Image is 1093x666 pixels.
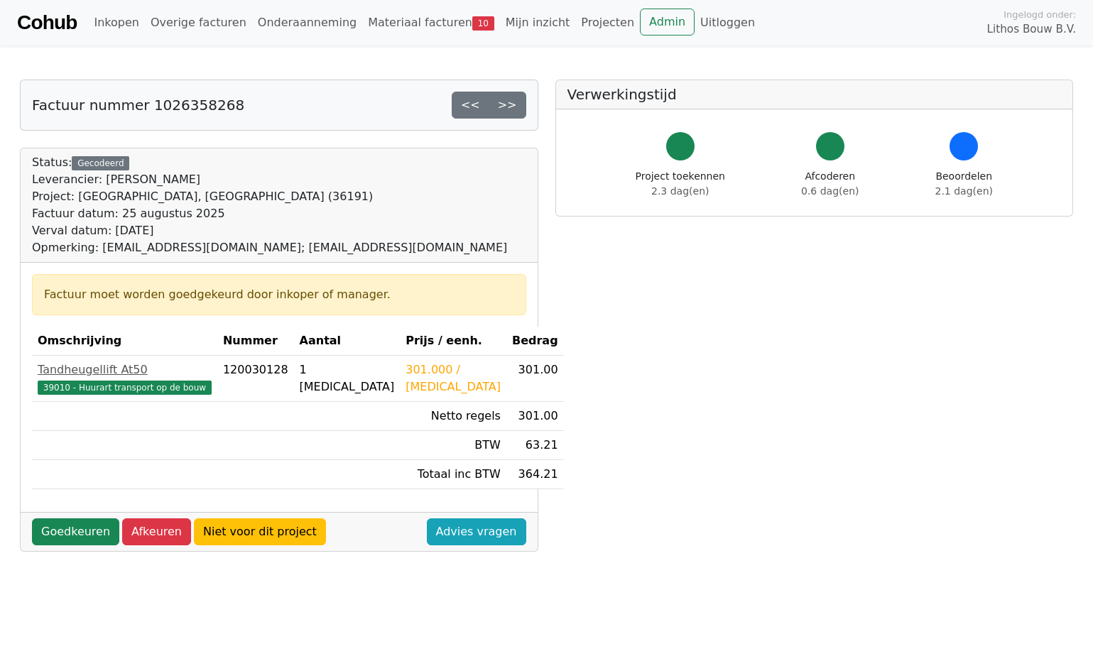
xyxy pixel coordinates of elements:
[506,327,564,356] th: Bedrag
[17,6,77,40] a: Cohub
[32,97,244,114] h5: Factuur nummer 1026358268
[122,518,191,545] a: Afkeuren
[32,239,507,256] div: Opmerking: [EMAIL_ADDRESS][DOMAIN_NAME]; [EMAIL_ADDRESS][DOMAIN_NAME]
[145,9,252,37] a: Overige facturen
[300,361,395,395] div: 1 [MEDICAL_DATA]
[935,169,993,199] div: Beoordelen
[801,169,859,199] div: Afcoderen
[294,327,401,356] th: Aantal
[38,381,212,395] span: 39010 - Huurart transport op de bouw
[72,156,129,170] div: Gecodeerd
[400,460,506,489] td: Totaal inc BTW
[506,356,564,402] td: 301.00
[575,9,640,37] a: Projecten
[38,361,212,378] div: Tandheugellift At50
[427,518,526,545] a: Advies vragen
[801,185,859,197] span: 0.6 dag(en)
[935,185,993,197] span: 2.1 dag(en)
[567,86,1062,103] h5: Verwerkingstijd
[489,92,526,119] a: >>
[217,327,294,356] th: Nummer
[44,286,514,303] div: Factuur moet worden goedgekeurd door inkoper of manager.
[194,518,326,545] a: Niet voor dit project
[636,169,725,199] div: Project toekennen
[32,188,507,205] div: Project: [GEOGRAPHIC_DATA], [GEOGRAPHIC_DATA] (36191)
[362,9,500,37] a: Materiaal facturen10
[472,16,494,31] span: 10
[88,9,144,37] a: Inkopen
[252,9,362,37] a: Onderaanneming
[400,402,506,431] td: Netto regels
[506,460,564,489] td: 364.21
[32,154,507,256] div: Status:
[32,171,507,188] div: Leverancier: [PERSON_NAME]
[987,21,1076,38] span: Lithos Bouw B.V.
[695,9,761,37] a: Uitloggen
[32,327,217,356] th: Omschrijving
[32,518,119,545] a: Goedkeuren
[400,327,506,356] th: Prijs / eenh.
[32,222,507,239] div: Verval datum: [DATE]
[38,361,212,395] a: Tandheugellift At5039010 - Huurart transport op de bouw
[506,402,564,431] td: 301.00
[506,431,564,460] td: 63.21
[500,9,576,37] a: Mijn inzicht
[452,92,489,119] a: <<
[217,356,294,402] td: 120030128
[32,205,507,222] div: Factuur datum: 25 augustus 2025
[406,361,501,395] div: 301.000 / [MEDICAL_DATA]
[400,431,506,460] td: BTW
[1004,8,1076,21] span: Ingelogd onder:
[640,9,695,36] a: Admin
[651,185,709,197] span: 2.3 dag(en)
